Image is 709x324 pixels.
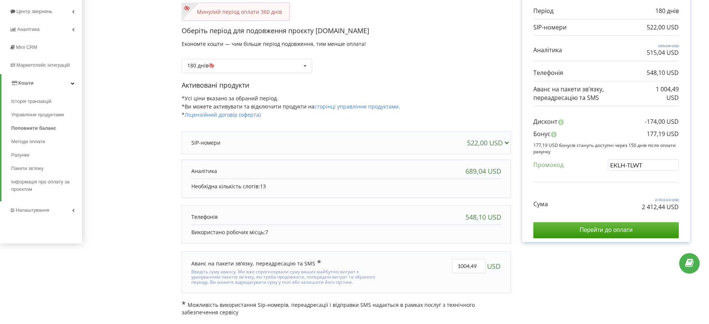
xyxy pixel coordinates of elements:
p: Аванс на пакети зв'язку, переадресацію та SMS [533,85,648,102]
a: Ліцензійний договір (оферта) [185,111,261,118]
a: Методи оплати [11,135,82,148]
span: Рахунки [11,151,29,159]
span: Економте кошти — чим більше період подовження, тим менше оплата! [182,40,366,47]
span: Кошти [18,80,34,86]
span: Mini CRM [16,44,37,50]
span: 13 [260,183,266,190]
p: Телефонія [191,213,218,221]
p: SIP-номери [191,139,220,147]
span: *Усі ціни вказано за обраний період. [182,95,278,102]
p: 548,10 USD [647,69,679,77]
p: 177,19 USD [647,130,679,138]
p: Телефонія [533,69,563,77]
a: Рахунки [11,148,82,162]
input: Перейти до оплати [533,222,679,238]
p: Період [533,7,553,15]
p: 177,19 USD бонусів стануть доступні через 150 днів після оплати рахунку [533,142,679,155]
a: Кошти [1,74,82,92]
span: Налаштування [16,207,49,213]
p: 515,04 USD [647,48,679,57]
p: 1 004,49 USD [648,85,679,102]
p: Можливість використання Sip-номерів, переадресації і відправки SMS надається в рамках послуг з те... [182,301,511,316]
span: Інформація про оплату за проєктом [11,178,78,193]
span: Історія транзакцій [11,98,51,105]
span: *Ви можете активувати та відключити продукти на [182,103,400,110]
span: Управління продуктами [11,111,64,119]
input: Введіть промокод [608,159,679,171]
span: Центр звернень [16,9,52,14]
p: Аналітика [191,167,217,175]
a: Історія транзакцій [11,95,82,108]
p: Оберіть період для подовження проєкту [DOMAIN_NAME] [182,26,511,36]
p: Сума [533,200,548,208]
p: Активовані продукти [182,81,511,90]
a: Управління продуктами [11,108,82,122]
p: 2 763,63 USD [642,197,679,202]
div: 180 днів [187,63,219,68]
span: Методи оплати [11,138,45,145]
span: Маркетплейс інтеграцій [16,62,70,68]
a: Поповнити баланс [11,122,82,135]
p: 522,00 USD [647,23,679,32]
div: 689,04 USD [465,167,501,175]
p: -174,00 USD [645,117,679,126]
span: Аналiтика [17,26,40,32]
p: Бонус [533,130,550,138]
p: Використано робочих місць: [191,229,501,236]
div: 522,00 USD [467,139,512,147]
span: Пакети зв'язку [11,165,44,172]
p: Необхідна кількість слотів: [191,183,501,190]
p: 689,04 USD [647,43,679,48]
div: 548,10 USD [465,213,501,221]
a: сторінці управління продуктами. [314,103,400,110]
p: Аналітика [533,46,562,54]
p: SIP-номери [533,23,567,32]
span: Поповнити баланс [11,125,56,132]
a: Інформація про оплату за проєктом [11,175,82,196]
span: 7 [265,229,268,236]
p: Промокод [533,161,564,169]
p: Дисконт [533,117,558,126]
span: USD [487,259,501,273]
div: Аванс на пакети зв'язку, переадресацію та SMS [191,259,321,267]
div: Введіть суму авансу. Ми вже спрогнозували суму ваших майбутніх витрат з урахуванням пакетів зв'яз... [191,267,381,285]
p: 2 412,44 USD [642,203,679,211]
a: Пакети зв'язку [11,162,82,175]
p: 180 днів [655,7,679,15]
p: Минулий період оплати 360 днів [189,8,282,16]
